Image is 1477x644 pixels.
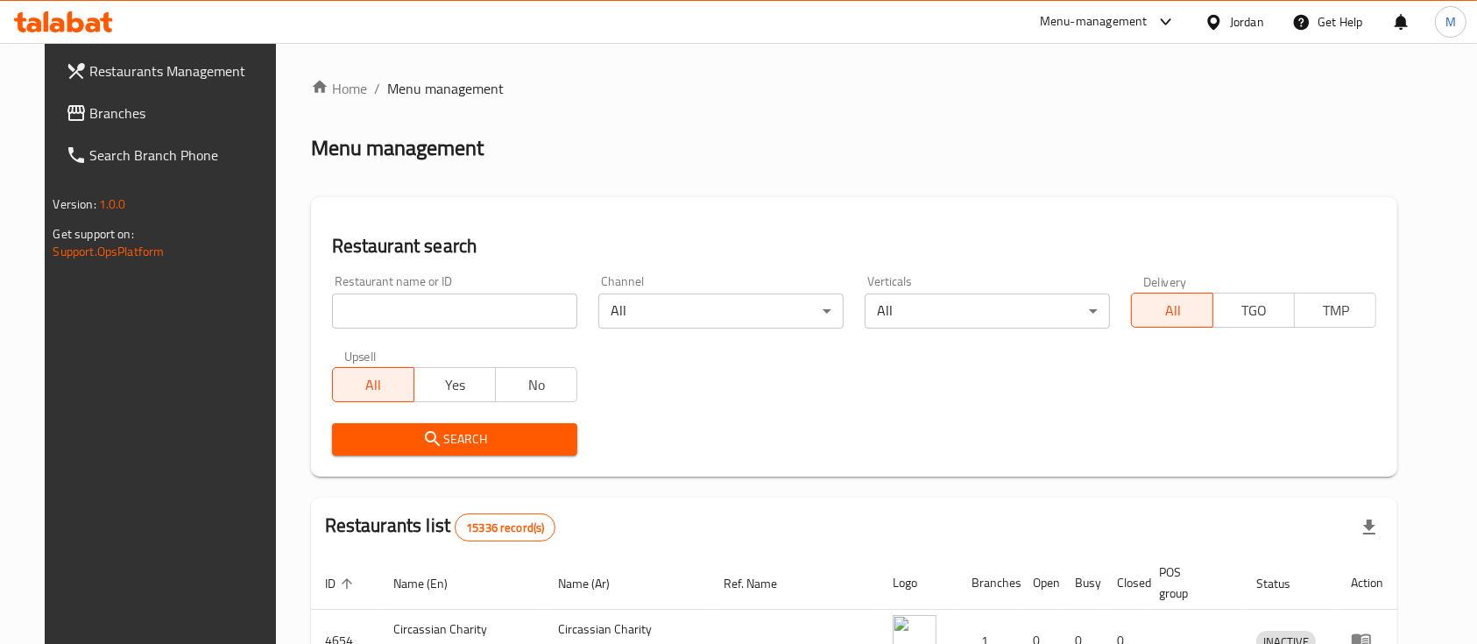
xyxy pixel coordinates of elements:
div: Export file [1348,506,1390,548]
button: Search [332,423,577,456]
span: Search [346,428,563,450]
span: Search Branch Phone [90,145,278,166]
span: Version: [53,193,96,216]
a: Support.OpsPlatform [53,240,165,263]
span: Name (Ar) [559,573,633,594]
nav: breadcrumb [311,78,1398,99]
span: Branches [90,103,278,124]
span: M [1445,12,1456,32]
span: No [503,372,570,398]
input: Search for restaurant name or ID.. [332,294,577,329]
span: Yes [421,372,489,398]
button: TMP [1294,293,1376,328]
span: Status [1256,573,1313,594]
h2: Menu management [311,134,484,162]
li: / [374,78,380,99]
span: Ref. Name [724,573,800,594]
th: Logo [879,556,958,610]
th: Open [1019,556,1061,610]
span: Get support on: [53,223,134,245]
th: Closed [1103,556,1145,610]
button: TGO [1212,293,1295,328]
a: Search Branch Phone [52,134,292,176]
button: No [495,367,577,402]
h2: Restaurants list [325,513,556,541]
div: All [865,294,1110,329]
button: Yes [413,367,496,402]
span: All [340,372,407,398]
button: All [1131,293,1213,328]
span: All [1139,298,1206,323]
span: ID [325,573,358,594]
span: TGO [1220,298,1288,323]
div: Jordan [1230,12,1264,32]
div: All [598,294,844,329]
span: TMP [1302,298,1369,323]
a: Restaurants Management [52,50,292,92]
th: Branches [958,556,1019,610]
h2: Restaurant search [332,233,1377,259]
span: Restaurants Management [90,60,278,81]
span: Name (En) [393,573,470,594]
button: All [332,367,414,402]
label: Upsell [344,350,377,362]
th: Action [1337,556,1397,610]
span: POS group [1159,562,1222,604]
a: Home [311,78,367,99]
label: Delivery [1143,275,1187,287]
span: 15336 record(s) [456,520,555,536]
div: Menu-management [1040,11,1148,32]
div: Total records count [455,513,555,541]
span: Menu management [387,78,504,99]
span: 1.0.0 [99,193,126,216]
a: Branches [52,92,292,134]
th: Busy [1061,556,1103,610]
